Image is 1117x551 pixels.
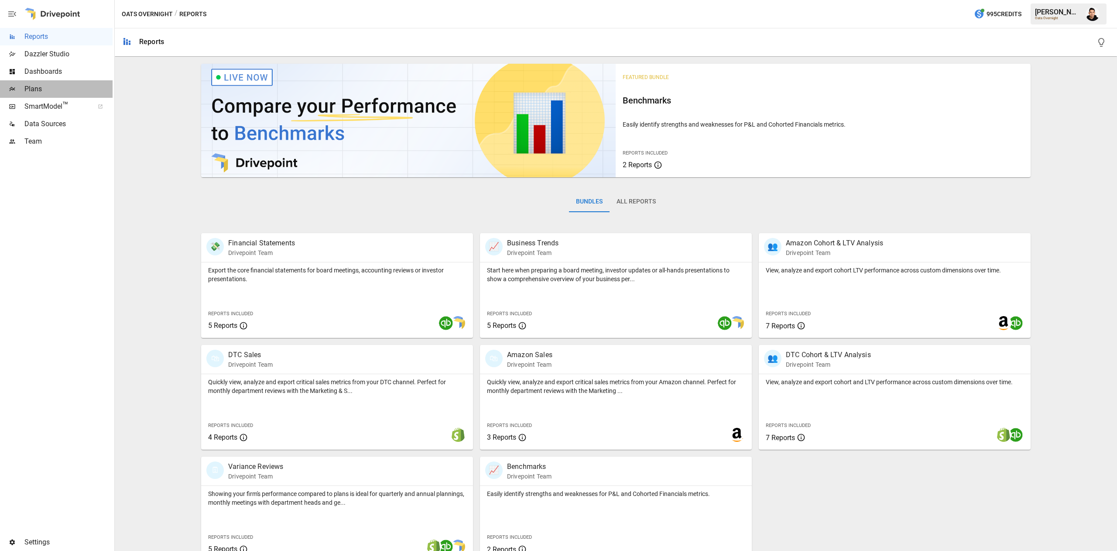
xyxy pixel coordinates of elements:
div: 📈 [485,461,503,479]
p: Drivepoint Team [507,360,552,369]
p: Benchmarks [507,461,552,472]
div: Reports [139,38,164,46]
p: Drivepoint Team [228,472,283,481]
div: 🛍 [206,350,224,367]
span: SmartModel [24,101,88,112]
span: Reports Included [208,311,253,317]
button: 995Credits [970,6,1025,22]
span: 7 Reports [766,322,795,330]
img: amazon [730,428,744,442]
img: quickbooks [718,316,732,330]
span: Dashboards [24,66,113,77]
p: Export the core financial statements for board meetings, accounting reviews or investor presentat... [208,266,466,283]
p: Amazon Cohort & LTV Analysis [786,238,883,248]
span: Team [24,136,113,147]
p: Drivepoint Team [786,360,871,369]
span: Reports Included [766,311,811,317]
img: shopify [997,428,1011,442]
span: Reports Included [487,311,532,317]
p: Quickly view, analyze and export critical sales metrics from your Amazon channel. Perfect for mon... [487,378,745,395]
span: 4 Reports [208,433,237,441]
span: ™ [62,100,69,111]
span: 7 Reports [766,434,795,442]
p: Drivepoint Team [786,248,883,257]
p: Business Trends [507,238,558,248]
span: 995 Credits [987,9,1021,20]
p: Drivepoint Team [228,360,273,369]
img: shopify [451,428,465,442]
img: quickbooks [1009,428,1023,442]
span: Featured Bundle [623,74,669,80]
p: Drivepoint Team [507,472,552,481]
div: 👥 [764,238,781,255]
span: Dazzler Studio [24,49,113,59]
span: Reports Included [487,534,532,540]
img: smart model [730,316,744,330]
p: Financial Statements [228,238,295,248]
p: DTC Sales [228,350,273,360]
p: Quickly view, analyze and export critical sales metrics from your DTC channel. Perfect for monthl... [208,378,466,395]
span: Reports Included [208,423,253,428]
span: Data Sources [24,119,113,129]
p: Easily identify strengths and weaknesses for P&L and Cohorted Financials metrics. [487,489,745,498]
p: Showing your firm's performance compared to plans is ideal for quarterly and annual plannings, mo... [208,489,466,507]
h6: Benchmarks [623,93,1023,107]
div: 📈 [485,238,503,255]
p: Drivepoint Team [228,248,295,257]
span: Plans [24,84,113,94]
img: quickbooks [439,316,453,330]
p: Start here when preparing a board meeting, investor updates or all-hands presentations to show a ... [487,266,745,283]
span: 5 Reports [487,321,516,330]
span: 5 Reports [208,321,237,330]
span: Reports [24,31,113,42]
img: quickbooks [1009,316,1023,330]
span: Reports Included [623,150,668,156]
p: Variance Reviews [228,461,283,472]
button: Oats Overnight [122,9,173,20]
img: amazon [997,316,1011,330]
div: [PERSON_NAME] [1035,8,1080,16]
span: Reports Included [208,534,253,540]
div: 🗓 [206,461,224,479]
p: View, analyze and export cohort LTV performance across custom dimensions over time. [766,266,1024,275]
img: Francisco Sanchez [1086,7,1100,21]
span: Reports Included [766,423,811,428]
p: Amazon Sales [507,350,552,360]
span: 3 Reports [487,433,516,441]
p: Drivepoint Team [507,248,558,257]
span: 2 Reports [623,161,652,169]
div: 💸 [206,238,224,255]
p: Easily identify strengths and weaknesses for P&L and Cohorted Financials metrics. [623,120,1023,129]
span: Reports Included [487,423,532,428]
div: 🛍 [485,350,503,367]
img: smart model [451,316,465,330]
button: Francisco Sanchez [1080,2,1105,26]
p: DTC Cohort & LTV Analysis [786,350,871,360]
div: 👥 [764,350,781,367]
span: Settings [24,537,113,548]
button: All Reports [610,191,663,212]
button: Bundles [569,191,610,212]
div: / [175,9,178,20]
p: View, analyze and export cohort and LTV performance across custom dimensions over time. [766,378,1024,386]
img: video thumbnail [201,64,616,177]
div: Oats Overnight [1035,16,1080,20]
